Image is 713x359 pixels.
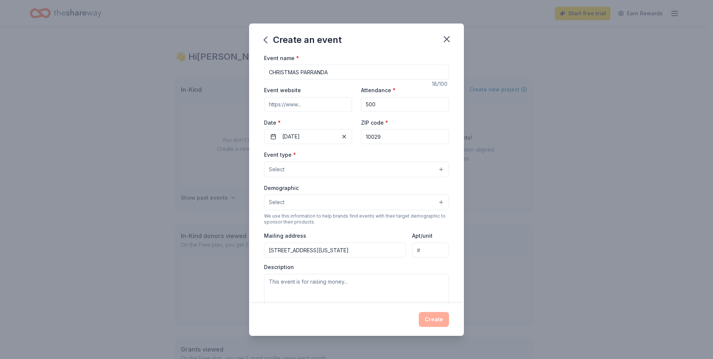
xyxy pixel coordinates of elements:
input: # [412,243,449,257]
span: Select [269,165,285,174]
div: We use this information to help brands find events with their target demographic to sponsor their... [264,213,449,225]
label: Description [264,263,294,271]
input: 20 [361,97,449,112]
label: Event website [264,87,301,94]
label: Event type [264,151,296,159]
label: Demographic [264,184,299,192]
button: Select [264,162,449,177]
label: ZIP code [361,119,388,127]
input: https://www... [264,97,352,112]
div: 18 /100 [432,79,449,88]
label: Apt/unit [412,232,433,240]
label: Date [264,119,352,127]
input: Enter a US address [264,243,406,257]
label: Attendance [361,87,396,94]
span: Select [269,198,285,207]
label: Mailing address [264,232,306,240]
input: 12345 (U.S. only) [361,129,449,144]
button: [DATE] [264,129,352,144]
button: Select [264,194,449,210]
label: Event name [264,54,299,62]
div: Create an event [264,34,342,46]
input: Spring Fundraiser [264,65,449,79]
